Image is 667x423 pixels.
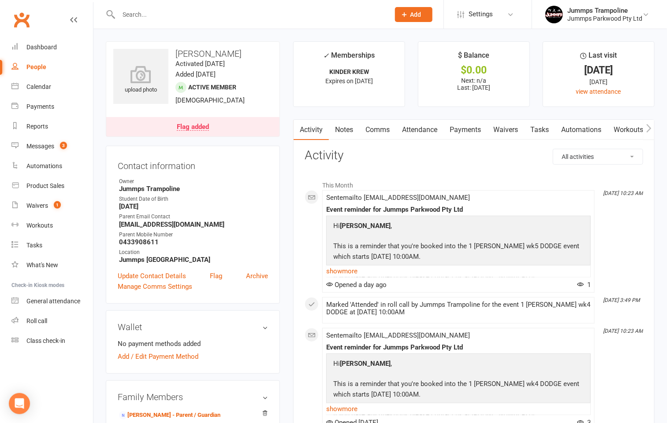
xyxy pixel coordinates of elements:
a: Attendance [396,120,443,140]
a: Automations [555,120,607,140]
div: Parent Mobile Number [119,231,268,239]
i: [DATE] 10:23 AM [603,190,643,196]
div: Workouts [26,222,53,229]
a: Clubworx [11,9,33,31]
li: No payment methods added [118,338,268,349]
a: Dashboard [11,37,93,57]
a: Automations [11,156,93,176]
span: 1 [577,281,591,289]
h3: Wallet [118,322,268,332]
a: Workouts [607,120,649,140]
a: Notes [329,120,359,140]
strong: [DATE] [119,202,268,210]
a: Waivers [487,120,524,140]
div: Roll call [26,317,47,324]
i: [DATE] 10:23 AM [603,328,643,334]
div: Dashboard [26,44,57,51]
span: Add [410,11,421,18]
a: Payments [11,97,93,117]
div: Location [119,248,268,257]
div: Marked 'Attended' in roll call by Jummps Trampoline for the event 1 [PERSON_NAME] wk4 DODGE at [D... [326,301,591,316]
strong: KINDER KREW [329,68,369,75]
a: Class kiosk mode [11,331,93,351]
a: Waivers 1 [11,196,93,216]
div: Event reminder for Jummps Parkwood Pty Ltd [326,344,591,351]
a: view attendance [576,88,621,95]
span: 1 [54,201,61,209]
p: Hi , [331,221,586,233]
time: Added [DATE] [175,70,216,78]
div: [DATE] [551,77,646,87]
div: Waivers [26,202,48,209]
div: Jummps Parkwood Pty Ltd [567,15,642,22]
div: Open Intercom Messenger [9,393,30,414]
h3: Family Members [118,392,268,402]
div: Reports [26,123,48,130]
div: upload photo [113,66,168,95]
span: Active member [188,84,236,91]
div: $ Balance [458,50,490,66]
h3: [PERSON_NAME] [113,49,272,59]
strong: [EMAIL_ADDRESS][DOMAIN_NAME] [119,221,268,228]
div: Owner [119,177,268,186]
button: Add [395,7,432,22]
a: Flag [210,271,222,281]
div: Student Date of Birth [119,195,268,203]
a: Tasks [11,235,93,255]
a: Workouts [11,216,93,235]
a: Payments [443,120,487,140]
div: Tasks [26,242,42,249]
a: People [11,57,93,77]
span: Sent email to [EMAIL_ADDRESS][DOMAIN_NAME] [326,331,470,339]
a: Roll call [11,311,93,331]
div: Memberships [324,50,375,66]
span: Opened a day ago [326,281,387,289]
a: Comms [359,120,396,140]
h3: Activity [305,149,643,162]
h3: Contact information [118,158,268,171]
strong: [PERSON_NAME] [340,360,391,368]
div: People [26,63,46,70]
span: Settings [469,4,493,24]
p: This is a reminder that you're booked into the 1 [PERSON_NAME] wk4 DODGE event which starts [DATE... [331,379,586,402]
strong: [PERSON_NAME] [340,222,391,230]
a: Reports [11,117,93,136]
div: Flag added [177,124,209,131]
a: Update Contact Details [118,271,186,281]
i: [DATE] 3:49 PM [603,297,640,303]
a: show more [326,265,591,277]
a: What's New [11,255,93,275]
div: Jummps Trampoline [567,7,642,15]
li: This Month [305,176,643,190]
time: Activated [DATE] [175,60,225,68]
a: Tasks [524,120,555,140]
div: General attendance [26,298,80,305]
a: Calendar [11,77,93,97]
img: thumb_image1698795904.png [545,6,563,23]
input: Search... [116,8,384,21]
div: Event reminder for Jummps Parkwood Pty Ltd [326,206,591,213]
p: This is a reminder that you're booked into the 1 [PERSON_NAME] wk5 DODGE event which starts [DATE... [331,241,586,264]
i: ✓ [324,51,329,60]
a: Manage Comms Settings [118,281,192,292]
a: Activity [294,120,329,140]
strong: Jummps Trampoline [119,185,268,193]
a: General attendance kiosk mode [11,291,93,311]
div: Parent Email Contact [119,213,268,221]
span: Expires on [DATE] [325,77,373,85]
div: What's New [26,261,58,269]
span: 3 [60,142,67,149]
div: Last visit [580,50,617,66]
span: Sent email to [EMAIL_ADDRESS][DOMAIN_NAME] [326,194,470,202]
div: [DATE] [551,66,646,75]
div: $0.00 [426,66,522,75]
a: Messages 3 [11,136,93,156]
a: Add / Edit Payment Method [118,351,198,362]
a: show more [326,403,591,415]
a: [PERSON_NAME] - Parent / Guardian [119,411,220,420]
a: Product Sales [11,176,93,196]
a: Archive [246,271,268,281]
div: Payments [26,103,54,110]
strong: Jummps [GEOGRAPHIC_DATA] [119,256,268,264]
div: Calendar [26,83,51,90]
